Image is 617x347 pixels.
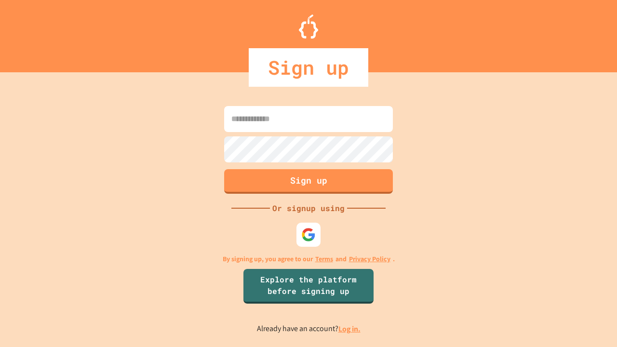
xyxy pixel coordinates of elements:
[270,202,347,214] div: Or signup using
[249,48,368,87] div: Sign up
[243,269,374,304] a: Explore the platform before signing up
[223,254,395,264] p: By signing up, you agree to our and .
[301,227,316,242] img: google-icon.svg
[338,324,361,334] a: Log in.
[224,169,393,194] button: Sign up
[349,254,390,264] a: Privacy Policy
[299,14,318,39] img: Logo.svg
[257,323,361,335] p: Already have an account?
[315,254,333,264] a: Terms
